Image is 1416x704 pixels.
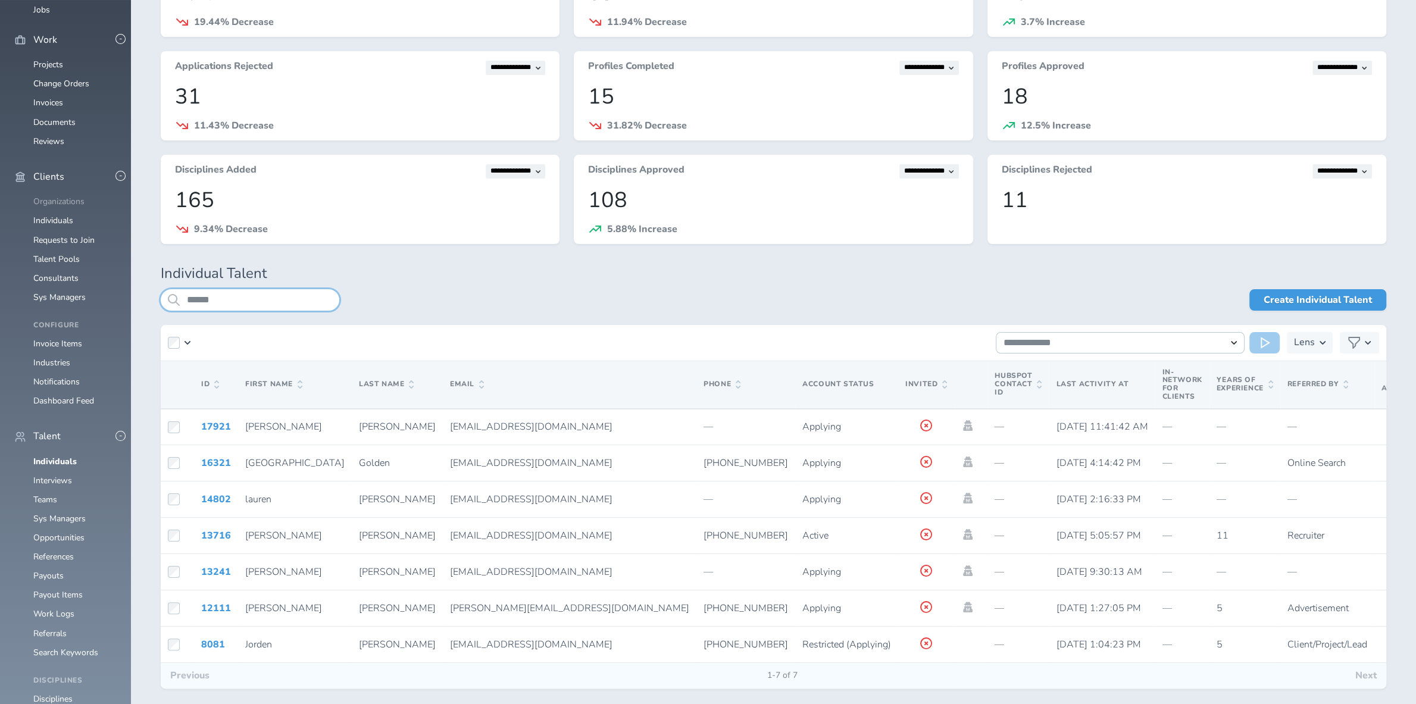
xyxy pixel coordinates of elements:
[245,493,271,506] span: lauren
[1287,332,1333,353] button: Lens
[359,380,414,389] span: Last Name
[33,628,67,639] a: Referrals
[588,61,674,75] h3: Profiles Completed
[802,638,891,651] span: Restricted (Applying)
[1002,188,1372,212] p: 11
[607,223,677,236] span: 5.88% Increase
[1056,638,1140,651] span: [DATE] 1:04:23 PM
[33,494,57,505] a: Teams
[588,164,684,179] h3: Disciplines Approved
[995,458,1042,468] p: —
[1217,458,1273,468] p: —
[704,567,788,577] p: —
[161,265,1386,282] h1: Individual Talent
[359,638,436,651] span: [PERSON_NAME]
[450,529,612,542] span: [EMAIL_ADDRESS][DOMAIN_NAME]
[450,456,612,470] span: [EMAIL_ADDRESS][DOMAIN_NAME]
[245,565,322,578] span: [PERSON_NAME]
[1287,421,1367,432] p: —
[1249,289,1386,311] a: Create Individual Talent
[115,171,126,181] button: -
[961,529,974,540] a: Impersonate
[704,638,788,651] span: [PHONE_NUMBER]
[33,475,72,486] a: Interviews
[1162,565,1171,578] span: —
[33,117,76,128] a: Documents
[33,551,74,562] a: References
[704,421,788,432] p: —
[201,493,231,506] a: 14802
[1056,379,1129,389] span: Last Activity At
[33,513,86,524] a: Sys Managers
[359,529,436,542] span: [PERSON_NAME]
[995,603,1042,614] p: —
[1056,493,1140,506] span: [DATE] 2:16:33 PM
[33,338,82,349] a: Invoice Items
[201,638,225,651] a: 8081
[704,529,788,542] span: [PHONE_NUMBER]
[1346,663,1386,688] button: Next
[1217,376,1273,393] span: Years of Experience
[905,380,947,389] span: Invited
[33,4,50,15] a: Jobs
[802,602,841,615] span: Applying
[1162,602,1171,615] span: —
[175,85,545,109] p: 31
[245,456,345,470] span: [GEOGRAPHIC_DATA]
[995,530,1042,541] p: —
[450,565,612,578] span: [EMAIL_ADDRESS][DOMAIN_NAME]
[33,647,98,658] a: Search Keywords
[33,570,64,581] a: Payouts
[758,671,807,680] span: 1-7 of 7
[995,494,1042,505] p: —
[33,78,89,89] a: Change Orders
[33,431,61,442] span: Talent
[1287,567,1367,577] p: —
[961,565,974,576] a: Impersonate
[1056,456,1140,470] span: [DATE] 4:14:42 PM
[201,529,231,542] a: 13716
[33,321,117,330] h4: Configure
[359,456,390,470] span: Golden
[245,638,272,651] span: Jorden
[359,602,436,615] span: [PERSON_NAME]
[1217,602,1223,615] span: 5
[33,456,77,467] a: Individuals
[1217,421,1273,432] p: —
[115,34,126,44] button: -
[1162,456,1171,470] span: —
[1162,493,1171,506] span: —
[201,602,231,615] a: 12111
[245,602,322,615] span: [PERSON_NAME]
[1162,529,1171,542] span: —
[802,420,841,433] span: Applying
[175,164,257,179] h3: Disciplines Added
[175,188,545,212] p: 165
[1249,332,1280,353] button: Run Action
[1287,494,1367,505] p: —
[802,379,874,389] span: Account Status
[1162,638,1171,651] span: —
[1021,15,1085,29] span: 3.7% Increase
[1002,61,1084,75] h3: Profiles Approved
[607,119,687,132] span: 31.82% Decrease
[1056,420,1148,433] span: [DATE] 11:41:42 AM
[802,456,841,470] span: Applying
[201,420,231,433] a: 17921
[450,493,612,506] span: [EMAIL_ADDRESS][DOMAIN_NAME]
[961,602,974,612] a: Impersonate
[995,567,1042,577] p: —
[704,456,788,470] span: [PHONE_NUMBER]
[33,357,70,368] a: Industries
[33,136,64,147] a: Reviews
[33,677,117,685] h4: Disciplines
[194,223,268,236] span: 9.34% Decrease
[1002,164,1092,179] h3: Disciplines Rejected
[1287,380,1349,389] span: Referred By
[175,61,273,75] h3: Applications Rejected
[1287,529,1324,542] span: Recruiter
[33,589,83,600] a: Payout Items
[1217,638,1223,651] span: 5
[704,602,788,615] span: [PHONE_NUMBER]
[33,608,74,619] a: Work Logs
